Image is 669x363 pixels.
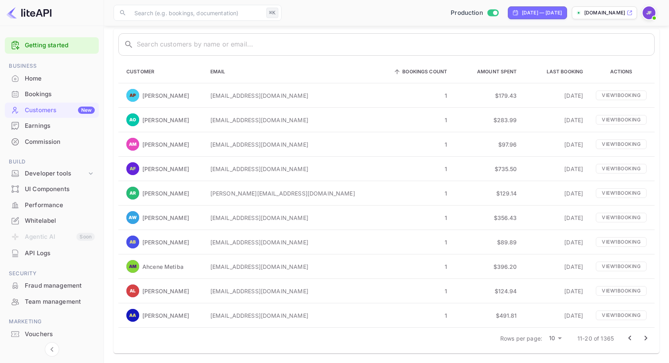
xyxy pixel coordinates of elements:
[460,91,517,100] p: $179.43
[5,246,99,260] a: API Logs
[25,297,95,307] div: Team management
[508,6,567,19] div: Click to change the date range period
[142,214,189,222] p: [PERSON_NAME]
[142,311,189,320] p: [PERSON_NAME]
[126,162,139,175] img: Adolfo Fernandez
[126,187,139,200] img: adrien ROUSSELOT
[584,9,625,16] p: [DOMAIN_NAME]
[596,262,647,271] p: View 1 booking
[126,236,139,248] img: Agostino Bonanno
[126,138,139,151] img: Adolfo Mondragon
[210,116,372,124] p: [EMAIL_ADDRESS][DOMAIN_NAME]
[126,260,139,273] img: Ahcene Metiba
[25,330,95,339] div: Vouchers
[638,330,654,346] button: Go to next page
[530,214,583,222] p: [DATE]
[385,311,447,320] p: 1
[5,278,99,293] a: Fraud management
[596,164,647,173] p: View 1 booking
[530,91,583,100] p: [DATE]
[126,211,139,224] img: Agnes Walton
[5,118,99,134] div: Earnings
[447,8,501,18] div: Switch to Sandbox mode
[5,213,99,228] a: Whitelabel
[460,214,517,222] p: $356.43
[25,106,95,115] div: Customers
[530,238,583,246] p: [DATE]
[530,165,583,173] p: [DATE]
[596,115,647,125] p: View 1 booking
[460,165,517,173] p: $735.50
[25,201,95,210] div: Performance
[596,213,647,222] p: View 1 booking
[126,284,139,297] img: Aimar Martins Lopes
[5,327,99,341] a: Vouchers
[385,165,447,173] p: 1
[142,262,184,271] p: Ahcene Metiba
[25,137,95,147] div: Commission
[460,287,517,295] p: $124.94
[25,121,95,131] div: Earnings
[45,342,59,357] button: Collapse navigation
[25,281,95,290] div: Fraud management
[530,116,583,124] p: [DATE]
[536,67,583,77] span: Last Booking
[530,140,583,149] p: [DATE]
[5,103,99,117] a: CustomersNew
[210,165,372,173] p: [EMAIL_ADDRESS][DOMAIN_NAME]
[142,140,189,149] p: [PERSON_NAME]
[460,311,517,320] p: $491.81
[577,334,614,343] p: 11-20 of 1365
[385,262,447,271] p: 1
[78,107,95,114] div: New
[5,327,99,342] div: Vouchers
[392,67,447,77] span: Bookings Count
[25,90,95,99] div: Bookings
[5,118,99,133] a: Earnings
[5,198,99,212] a: Performance
[142,189,189,198] p: [PERSON_NAME]
[6,6,52,19] img: LiteAPI logo
[25,216,95,226] div: Whitelabel
[5,181,99,197] div: UI Components
[589,60,655,83] th: Actions
[5,71,99,86] a: Home
[460,140,517,149] p: $97.96
[460,238,517,246] p: $89.89
[5,37,99,54] div: Getting started
[5,317,99,326] span: Marketing
[596,188,647,198] p: View 1 booking
[460,189,517,198] p: $129.14
[596,91,647,100] p: View 1 booking
[385,189,447,198] p: 1
[142,238,189,246] p: [PERSON_NAME]
[137,33,655,56] input: Search customers by name or email...
[210,67,236,77] span: Email
[530,311,583,320] p: [DATE]
[5,269,99,278] span: Security
[5,167,99,181] div: Developer tools
[126,89,139,102] img: Adele Page
[530,287,583,295] p: [DATE]
[500,334,542,343] p: Rows per page:
[385,238,447,246] p: 1
[210,214,372,222] p: [EMAIL_ADDRESS][DOMAIN_NAME]
[142,116,189,124] p: [PERSON_NAME]
[210,189,372,198] p: [PERSON_NAME][EMAIL_ADDRESS][DOMAIN_NAME]
[210,140,372,149] p: [EMAIL_ADDRESS][DOMAIN_NAME]
[596,139,647,149] p: View 1 booking
[5,294,99,309] a: Team management
[467,67,517,77] span: Amount Spent
[142,165,189,173] p: [PERSON_NAME]
[643,6,655,19] img: Jenny Frimer
[596,311,647,320] p: View 1 booking
[596,286,647,296] p: View 1 booking
[210,287,372,295] p: [EMAIL_ADDRESS][DOMAIN_NAME]
[385,287,447,295] p: 1
[25,41,95,50] a: Getting started
[522,9,562,16] div: [DATE] — [DATE]
[130,5,263,21] input: Search (e.g. bookings, documentation)
[596,237,647,247] p: View 1 booking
